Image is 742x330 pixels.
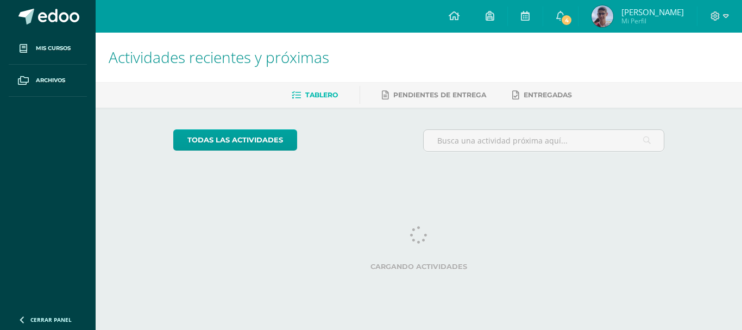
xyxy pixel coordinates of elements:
span: Entregadas [524,91,572,99]
span: Tablero [305,91,338,99]
span: [PERSON_NAME] [621,7,684,17]
span: Archivos [36,76,65,85]
a: Entregadas [512,86,572,104]
a: Pendientes de entrega [382,86,486,104]
span: Mi Perfil [621,16,684,26]
span: Actividades recientes y próximas [109,47,329,67]
a: Archivos [9,65,87,97]
input: Busca una actividad próxima aquí... [424,130,664,151]
span: Pendientes de entrega [393,91,486,99]
span: 4 [561,14,573,26]
a: Tablero [292,86,338,104]
span: Mis cursos [36,44,71,53]
a: Mis cursos [9,33,87,65]
img: 108c31ba970ce73aae4c542f034b0b86.png [592,5,613,27]
label: Cargando actividades [173,263,665,271]
a: todas las Actividades [173,129,297,151]
span: Cerrar panel [30,316,72,323]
